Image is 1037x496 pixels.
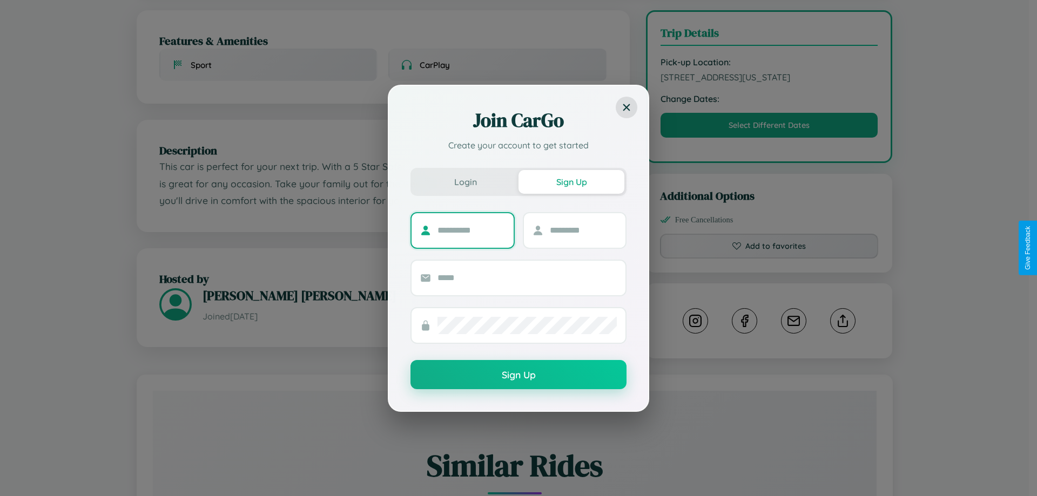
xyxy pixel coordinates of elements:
p: Create your account to get started [410,139,627,152]
button: Sign Up [518,170,624,194]
div: Give Feedback [1024,226,1032,270]
button: Sign Up [410,360,627,389]
button: Login [413,170,518,194]
h2: Join CarGo [410,107,627,133]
